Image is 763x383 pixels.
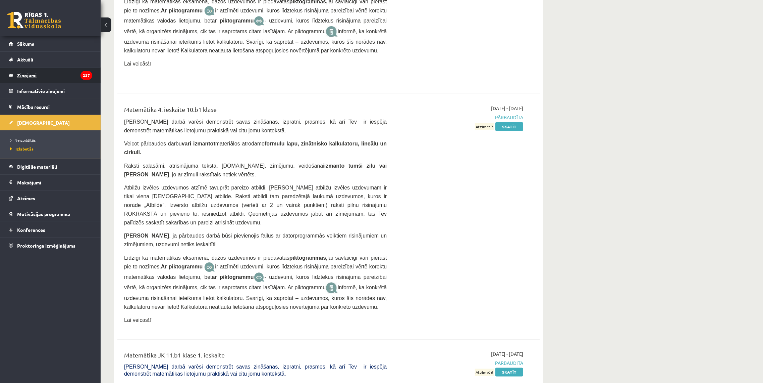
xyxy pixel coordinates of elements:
b: vari izmantot [182,141,215,146]
a: Neizpildītās [10,137,94,143]
b: izmanto [324,163,344,169]
span: Neizpildītās [10,137,36,143]
span: J [150,61,152,67]
span: Sākums [17,41,34,47]
span: Digitālie materiāli [17,164,57,170]
span: Motivācijas programma [17,211,70,217]
span: [DEMOGRAPHIC_DATA] [17,120,70,126]
b: ar piktogrammu [212,18,254,24]
span: Konferences [17,227,45,233]
b: Ar piktogrammu [161,264,203,269]
span: J [150,317,152,323]
a: [DEMOGRAPHIC_DATA] [9,115,92,130]
legend: Ziņojumi [17,68,92,83]
b: Ar piktogrammu [161,8,203,13]
a: Rīgas 1. Tālmācības vidusskola [7,12,61,29]
span: Izlabotās [10,146,34,152]
span: , ja pārbaudes darbā būsi pievienojis failus ar datorprogrammās veiktiem risinājumiem un zīmējumi... [124,233,387,247]
a: Ziņojumi237 [9,68,92,83]
span: Atzīme: 7 [475,123,494,130]
b: piktogrammas, [289,255,328,261]
a: Skatīt [495,122,523,131]
span: Pārbaudīta [397,114,523,121]
a: Izlabotās [10,146,94,152]
div: Matemātika 4. ieskaite 10.b1 klase [124,105,387,117]
a: Digitālie materiāli [9,159,92,174]
span: Proktoringa izmēģinājums [17,243,75,249]
a: Proktoringa izmēģinājums [9,238,92,253]
img: JfuEzvunn4EvwAAAAASUVORK5CYII= [204,6,215,16]
span: Līdzīgi kā matemātikas eksāmenā, dažos uzdevumos ir piedāvātas lai savlaicīgi vari pierast pie to... [124,255,387,310]
a: Informatīvie ziņojumi [9,83,92,99]
img: JfuEzvunn4EvwAAAAASUVORK5CYII= [204,262,215,272]
b: tumši zilu vai [PERSON_NAME] [124,163,387,177]
span: Pārbaudīta [397,359,523,367]
img: 9k= [326,26,338,37]
span: Lai veicās! [124,317,150,323]
a: Sākums [9,36,92,51]
span: Mācību resursi [17,104,50,110]
a: Motivācijas programma [9,206,92,222]
span: Atbilžu izvēles uzdevumos atzīmē tavuprāt pareizo atbildi. [PERSON_NAME] atbilžu izvēles uzdevuma... [124,185,387,225]
a: Maksājumi [9,175,92,190]
a: Mācību resursi [9,99,92,115]
span: Lai veicās! [124,61,150,67]
span: [PERSON_NAME] darbā varēsi demonstrēt savas zināšanas, izpratni, prasmes, kā arī Tev ir iespēja d... [124,119,387,133]
span: [DATE] - [DATE] [491,350,523,357]
i: 237 [80,71,92,80]
span: [DATE] - [DATE] [491,105,523,112]
span: Atzīme: 6 [475,369,494,376]
b: ar piktogrammu [212,274,254,280]
span: Aktuāli [17,56,33,62]
img: wKvN42sLe3LLwAAAABJRU5ErkJggg== [254,272,265,283]
img: wKvN42sLe3LLwAAAABJRU5ErkJggg== [254,16,265,26]
span: [PERSON_NAME] darbā varēsi demonstrēt savas zināšanas, izpratni, prasmes, kā arī Tev ir iespēja d... [124,364,387,377]
span: Raksti salasāmi, atrisinājuma teksta, [DOMAIN_NAME]. zīmējumu, veidošanai , jo ar zīmuli rakstīta... [124,163,387,177]
a: Konferences [9,222,92,238]
div: Matemātika JK 11.b1 klase 1. ieskaite [124,350,387,363]
legend: Informatīvie ziņojumi [17,83,92,99]
span: [PERSON_NAME] [124,233,169,239]
a: Skatīt [495,368,523,377]
a: Atzīmes [9,190,92,206]
a: Aktuāli [9,52,92,67]
img: 9k= [326,283,338,294]
span: Atzīmes [17,195,35,201]
legend: Maksājumi [17,175,92,190]
span: Veicot pārbaudes darbu materiālos atrodamo [124,141,387,155]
